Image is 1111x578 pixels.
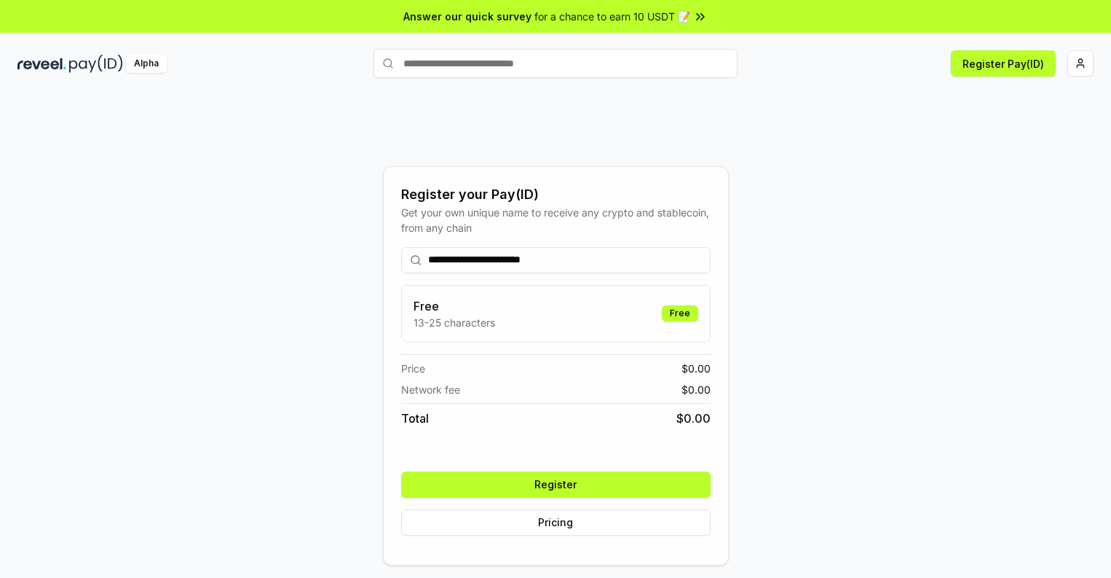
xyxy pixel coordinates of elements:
[681,361,711,376] span: $ 0.00
[414,297,495,315] h3: Free
[414,315,495,330] p: 13-25 characters
[676,410,711,427] span: $ 0.00
[401,382,460,397] span: Network fee
[403,9,531,24] span: Answer our quick survey
[69,55,123,73] img: pay_id
[534,9,690,24] span: for a chance to earn 10 USDT 📝
[17,55,66,73] img: reveel_dark
[401,205,711,235] div: Get your own unique name to receive any crypto and stablecoin, from any chain
[401,410,429,427] span: Total
[662,305,698,321] div: Free
[126,55,167,73] div: Alpha
[401,361,425,376] span: Price
[951,50,1056,77] button: Register Pay(ID)
[401,509,711,536] button: Pricing
[401,184,711,205] div: Register your Pay(ID)
[681,382,711,397] span: $ 0.00
[401,472,711,498] button: Register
